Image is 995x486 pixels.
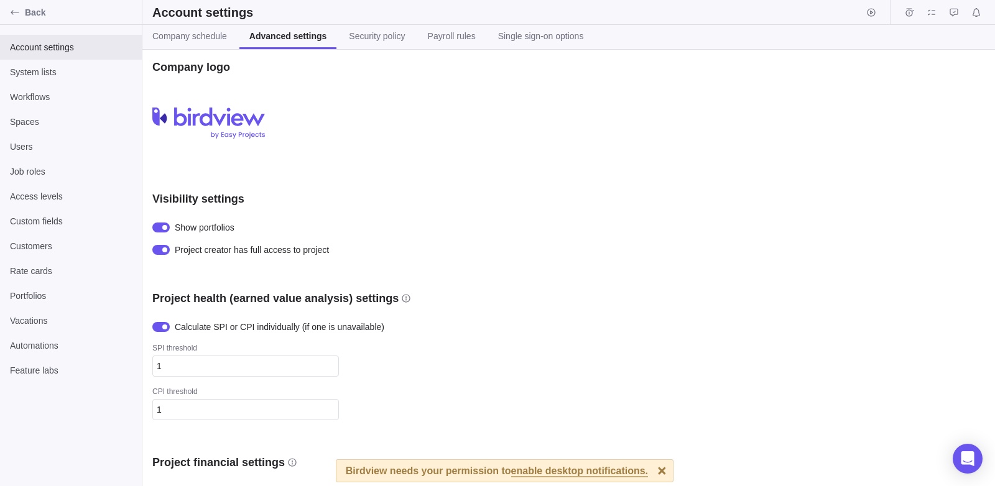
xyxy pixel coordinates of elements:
[142,25,237,49] a: Company schedule
[10,116,132,128] span: Spaces
[953,444,983,474] div: Open Intercom Messenger
[10,290,132,302] span: Portfolios
[498,30,584,42] span: Single sign-on options
[175,321,384,333] span: Calculate SPI or CPI individually (if one is unavailable)
[10,165,132,178] span: Job roles
[923,9,940,19] a: My assignments
[10,364,132,377] span: Feature labs
[488,25,594,49] a: Single sign-on options
[152,355,339,377] input: SPI threshold
[152,4,253,21] h2: Account settings
[511,466,648,477] span: enable desktop notifications.
[249,30,326,42] span: Advanced settings
[25,6,137,19] span: Back
[152,191,244,206] h3: Visibility settings
[239,25,336,49] a: Advanced settings
[152,455,285,470] h3: Project financial settings
[152,343,339,355] div: SPI threshold
[418,25,486,49] a: Payroll rules
[10,215,132,227] span: Custom fields
[945,9,963,19] a: Approval requests
[945,4,963,21] span: Approval requests
[152,387,339,399] div: CPI threshold
[152,399,339,420] input: CPI threshold
[175,221,234,234] span: Show portfolios
[900,9,918,19] a: Time logs
[10,140,132,153] span: Users
[10,66,132,78] span: System lists
[152,60,230,75] h3: Company logo
[10,314,132,327] span: Vacations
[287,457,297,467] svg: info-description
[152,291,399,306] h3: Project health (earned value analysis) settings
[349,30,405,42] span: Security policy
[175,244,329,256] span: Project creator has full access to project
[10,240,132,252] span: Customers
[428,30,476,42] span: Payroll rules
[10,190,132,203] span: Access levels
[863,4,880,21] span: Start timer
[10,339,132,352] span: Automations
[968,4,985,21] span: Notifications
[401,293,411,303] svg: info-description
[152,30,227,42] span: Company schedule
[346,460,648,482] div: Birdview needs your permission to
[339,25,415,49] a: Security policy
[10,41,132,53] span: Account settings
[10,91,132,103] span: Workflows
[10,265,132,277] span: Rate cards
[900,4,918,21] span: Time logs
[923,4,940,21] span: My assignments
[968,9,985,19] a: Notifications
